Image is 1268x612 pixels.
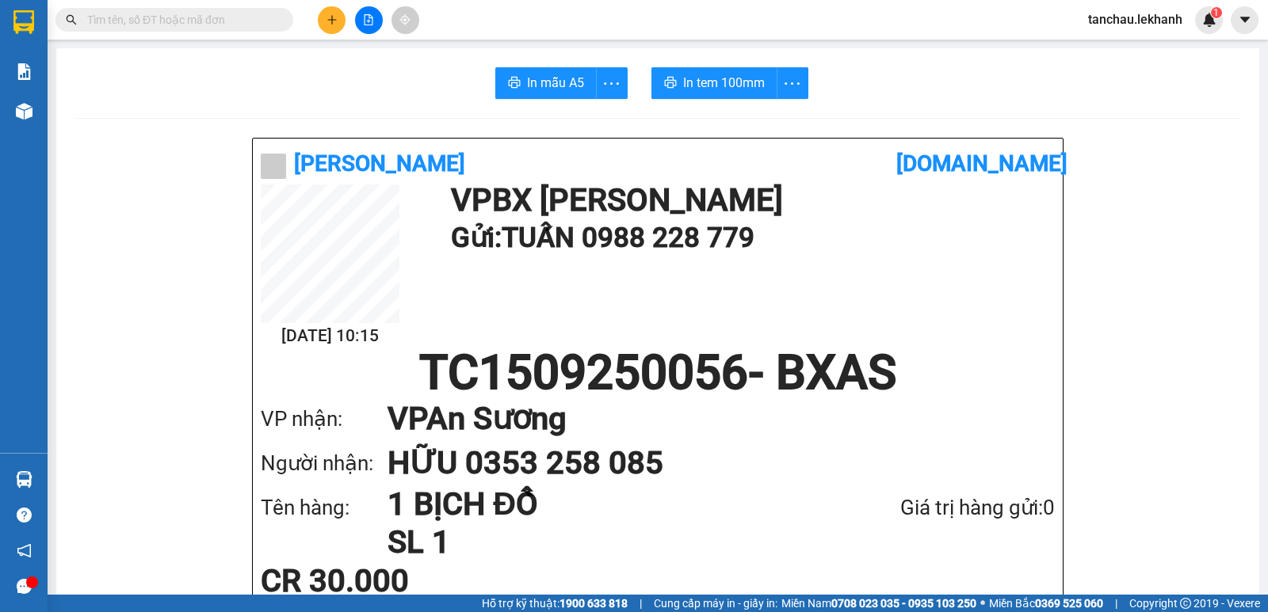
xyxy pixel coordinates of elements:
span: ⚪️ [980,600,985,606]
h1: SL 1 [388,523,816,561]
b: [DOMAIN_NAME] [896,150,1067,177]
span: notification [17,543,32,558]
strong: 1900 633 818 [560,597,628,610]
div: CR 30.000 [261,565,523,597]
span: | [1115,595,1117,612]
img: warehouse-icon [16,103,32,120]
span: aim [399,14,411,25]
span: plus [327,14,338,25]
div: Người nhận: [261,447,388,480]
span: caret-down [1238,13,1252,27]
button: aim [391,6,419,34]
h1: 1 BỊCH ĐỒ [388,485,816,523]
div: Tên hàng: [261,492,388,524]
h1: HỮU 0353 258 085 [388,441,1023,485]
button: more [596,67,628,99]
span: Miền Nam [781,595,976,612]
img: warehouse-icon [16,471,32,488]
span: search [66,14,77,25]
strong: 0369 525 060 [1035,597,1103,610]
span: printer [664,76,677,91]
button: plus [318,6,346,34]
button: printerIn mẫu A5 [495,67,597,99]
span: Miền Bắc [989,595,1103,612]
span: Hỗ trợ kỹ thuật: [482,595,628,612]
span: | [640,595,642,612]
input: Tìm tên, số ĐT hoặc mã đơn [87,11,274,29]
div: Giá trị hàng gửi: 0 [816,492,1055,524]
span: more [777,74,808,93]
span: 1 [1213,7,1219,18]
strong: 0708 023 035 - 0935 103 250 [831,597,976,610]
span: more [597,74,627,93]
span: Cung cấp máy in - giấy in: [654,595,777,612]
h2: [DATE] 10:15 [261,323,399,349]
span: file-add [363,14,374,25]
span: printer [508,76,521,91]
span: copyright [1180,598,1191,609]
img: icon-new-feature [1202,13,1216,27]
sup: 1 [1211,7,1222,18]
span: question-circle [17,507,32,523]
div: VP nhận: [261,403,388,435]
button: more [777,67,808,99]
span: message [17,579,32,594]
h1: Gửi: TUẤN 0988 228 779 [451,216,1047,260]
button: printerIn tem 100mm [651,67,777,99]
span: In mẫu A5 [527,73,584,93]
span: In tem 100mm [683,73,765,93]
h1: VP BX [PERSON_NAME] [451,184,1047,216]
img: solution-icon [16,63,32,80]
img: logo-vxr [13,10,34,34]
button: file-add [355,6,383,34]
h1: VP An Sương [388,397,1023,441]
span: tanchau.lekhanh [1075,10,1195,29]
button: caret-down [1231,6,1258,34]
h1: TC1509250056 - BXAS [261,349,1055,397]
b: [PERSON_NAME] [294,150,465,177]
